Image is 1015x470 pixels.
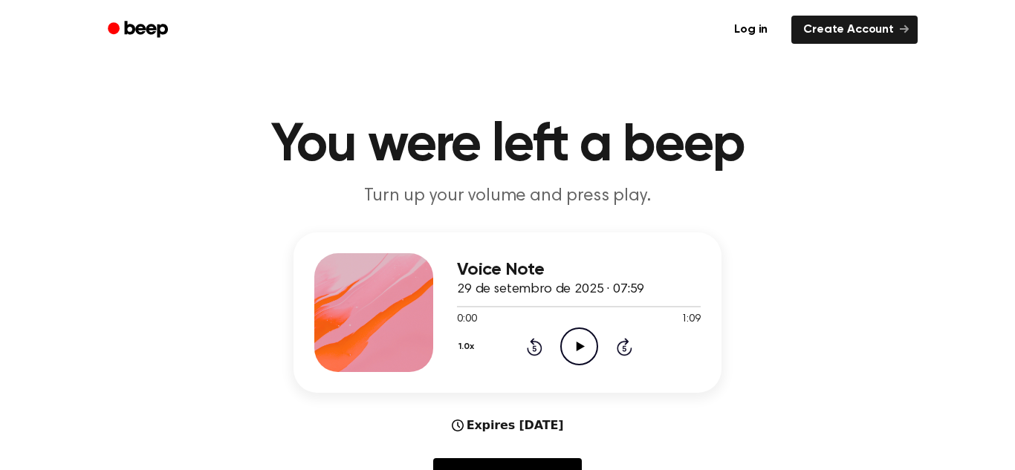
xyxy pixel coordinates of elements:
[791,16,918,44] a: Create Account
[457,334,479,359] button: 1.0x
[457,312,476,327] span: 0:00
[452,417,564,434] div: Expires [DATE]
[719,13,782,47] a: Log in
[97,16,181,45] a: Beep
[457,260,701,280] h3: Voice Note
[457,283,644,296] span: 29 de setembro de 2025 · 07:59
[222,184,793,209] p: Turn up your volume and press play.
[681,312,701,327] span: 1:09
[127,119,888,172] h1: You were left a beep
